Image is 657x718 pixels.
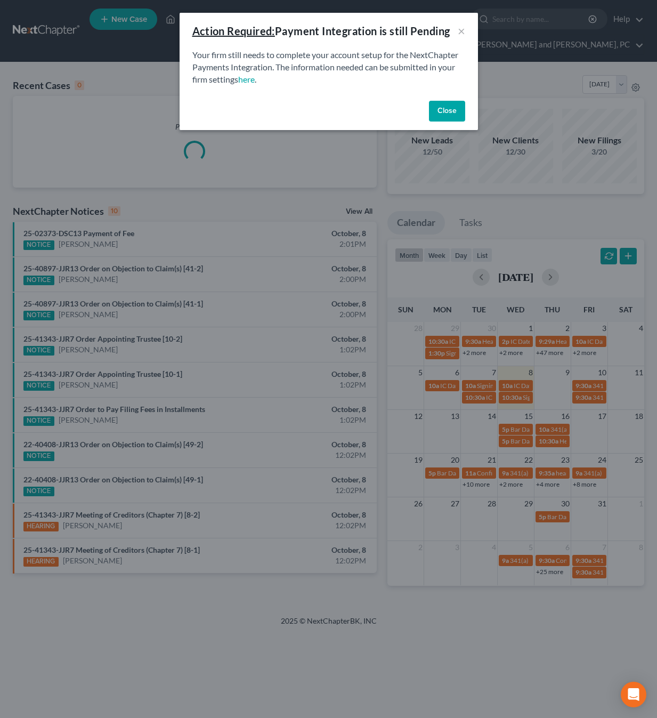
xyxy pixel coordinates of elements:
button: Close [429,101,465,122]
button: × [458,25,465,37]
a: here [238,74,255,84]
div: Payment Integration is still Pending [192,23,450,38]
div: Open Intercom Messenger [621,682,646,707]
p: Your firm still needs to complete your account setup for the NextChapter Payments Integration. Th... [192,49,465,86]
u: Action Required: [192,25,275,37]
